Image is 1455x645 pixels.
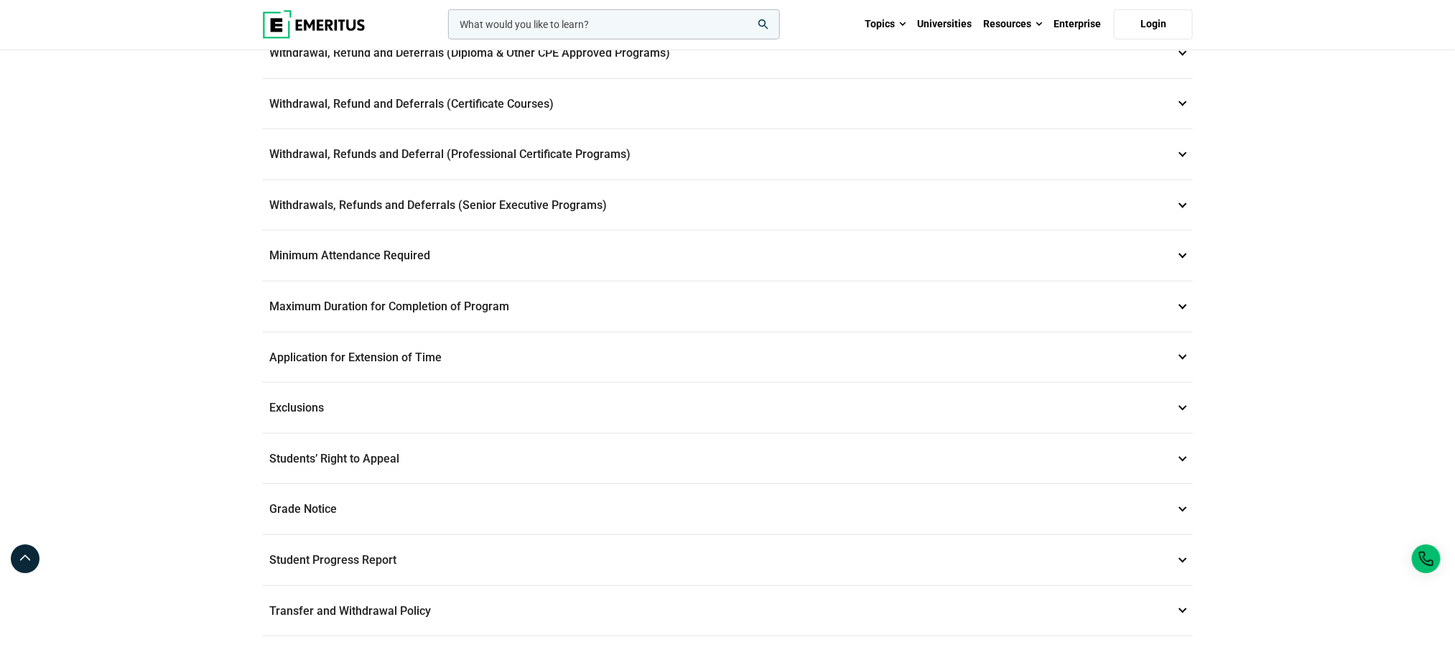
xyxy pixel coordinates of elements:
[262,333,1193,383] p: Application for Extension of Time
[262,484,1193,534] p: Grade Notice
[262,586,1193,636] p: Transfer and Withdrawal Policy
[262,79,1193,129] p: Withdrawal, Refund and Deferrals (Certificate Courses)
[1114,9,1193,40] a: Login
[262,180,1193,231] p: Withdrawals, Refunds and Deferrals (Senior Executive Programs)
[262,129,1193,180] p: Withdrawal, Refunds and Deferral (Professional Certificate Programs)
[262,383,1193,433] p: Exclusions
[262,434,1193,484] p: Students’ Right to Appeal
[448,9,780,40] input: woocommerce-product-search-field-0
[262,535,1193,585] p: Student Progress Report
[262,28,1193,78] p: Withdrawal, Refund and Deferrals (Diploma & Other CPE Approved Programs)
[262,282,1193,332] p: Maximum Duration for Completion of Program
[262,231,1193,281] p: Minimum Attendance Required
